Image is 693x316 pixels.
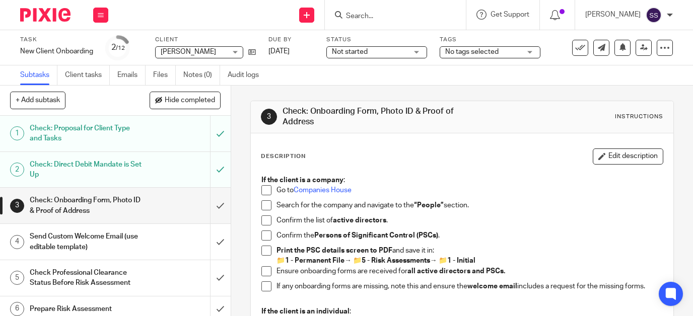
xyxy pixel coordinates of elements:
a: Emails [117,65,146,85]
div: Instructions [615,113,663,121]
p: Confirm the . [276,230,663,241]
img: svg%3E [646,7,662,23]
strong: If the client is an individual [261,308,350,315]
p: If any onboarding forms are missing, note this and ensure the includes a request for the missing ... [276,281,663,291]
div: 5 [10,271,24,285]
div: 1 [10,126,24,140]
label: Status [326,36,427,44]
label: Task [20,36,93,44]
label: Tags [440,36,540,44]
p: Confirm the list of . [276,215,663,225]
div: 2 [10,163,24,177]
span: Hide completed [165,97,215,105]
strong: active directors [333,217,386,224]
a: Companies House [294,187,352,194]
h1: Check Professional Clearance Status Before Risk Assessment [30,265,143,291]
button: Hide completed [150,92,221,109]
strong: 1 - Permanent File [285,257,344,264]
strong: 1 - Initial [447,257,475,264]
div: 4 [10,235,24,249]
button: + Add subtask [10,92,65,109]
div: 3 [261,109,277,125]
span: Not started [332,48,368,55]
a: Notes (0) [183,65,220,85]
img: Pixie [20,8,71,22]
p: : [261,175,663,185]
h1: Check: Onboarding Form, Photo ID & Proof of Address [30,193,143,218]
p: Search for the company and navigate to the section. [276,200,663,210]
p: Go to [276,185,663,195]
p: [PERSON_NAME] [585,10,641,20]
span: Get Support [491,11,529,18]
strong: Print the PSC details screen to PDF [276,247,392,254]
small: /12 [116,45,125,51]
p: Ensure onboarding forms are received for [276,266,663,276]
span: No tags selected [445,48,499,55]
a: Audit logs [228,65,266,85]
button: Edit description [593,148,663,165]
h1: Check: Proposal for Client Type and Tasks [30,121,143,146]
input: Search [345,12,436,21]
div: New Client Onboarding [20,46,93,56]
label: Due by [268,36,314,44]
div: 2 [111,42,125,53]
a: Client tasks [65,65,110,85]
strong: Persons of Significant Control (PSCs) [314,232,438,239]
strong: 5 - Risk Assessments [362,257,430,264]
a: Subtasks [20,65,57,85]
div: 3 [10,199,24,213]
div: 6 [10,302,24,316]
h1: Check: Direct Debit Mandate is Set Up [30,157,143,183]
strong: “People” [414,202,444,209]
strong: all active directors and PSCs. [407,268,505,275]
strong: welcome email [467,283,517,290]
label: Client [155,36,256,44]
a: Files [153,65,176,85]
span: [PERSON_NAME] [161,48,216,55]
p: Description [261,152,306,161]
h1: Send Custom Welcome Email (use editable template) [30,229,143,255]
p: and save it in: 📁 → 📁 → 📁 [276,246,663,266]
strong: If the client is a company [261,177,343,184]
span: [DATE] [268,48,290,55]
h1: Check: Onboarding Form, Photo ID & Proof of Address [283,106,483,128]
